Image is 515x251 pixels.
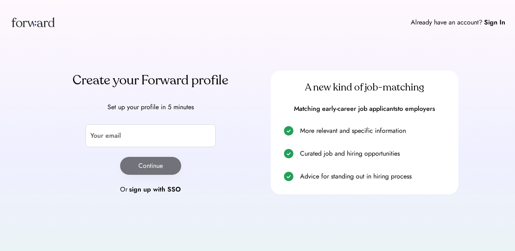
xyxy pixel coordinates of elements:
[57,102,244,112] div: Set up your profile in 5 minutes
[281,104,449,113] div: Matching early-career job applicantsto employers
[300,172,449,181] div: Advice for standing out in hiring process
[484,18,505,27] div: Sign In
[411,18,482,27] div: Already have an account?
[57,70,244,90] div: Create your Forward profile
[129,185,181,194] div: sign up with SSO
[120,157,181,175] button: Continue
[120,185,127,194] div: Or
[284,149,294,159] img: check.svg
[284,126,294,136] img: check.svg
[281,81,449,94] div: A new kind of job-matching
[284,172,294,181] img: check.svg
[300,149,449,159] div: Curated job and hiring opportunities
[300,126,449,136] div: More relevant and specific information
[10,10,56,35] img: Forward logo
